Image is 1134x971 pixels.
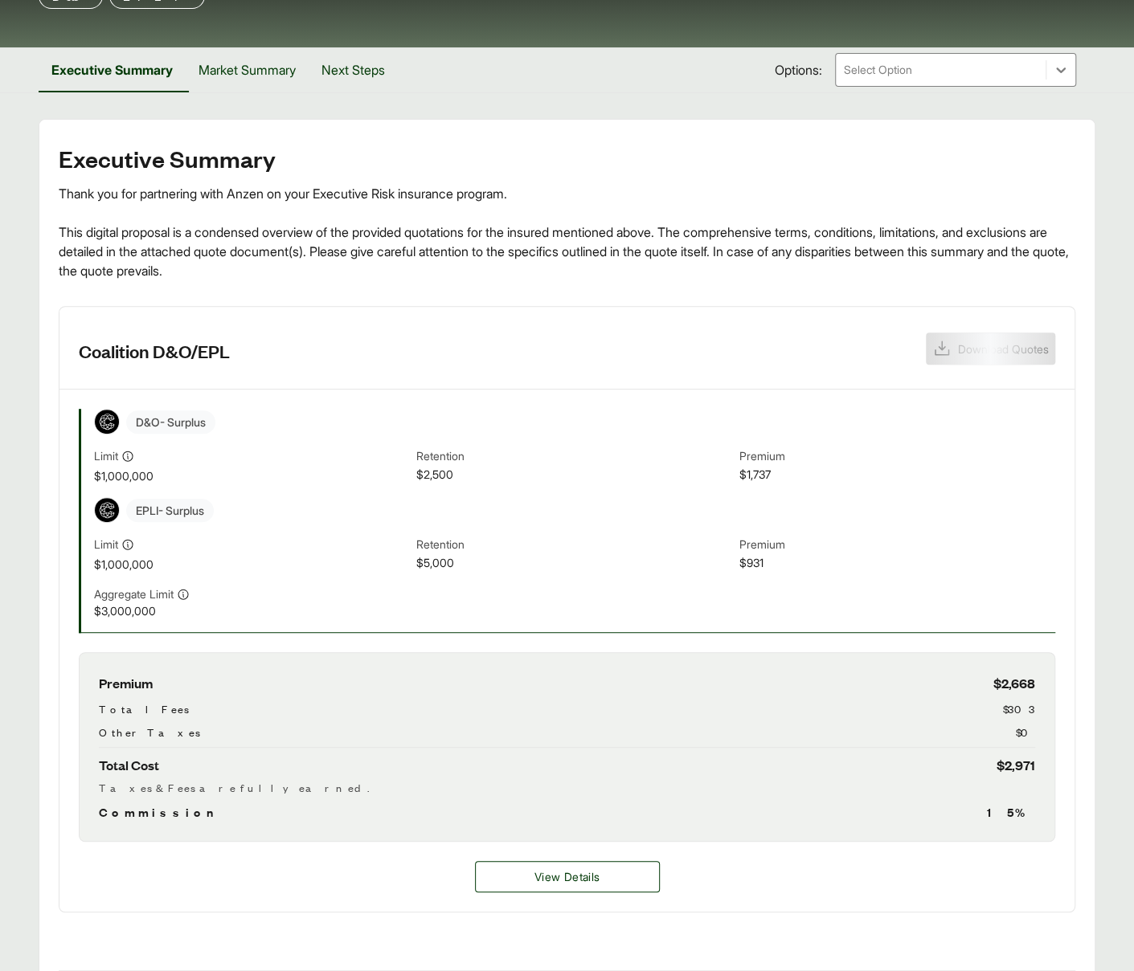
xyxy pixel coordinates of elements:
span: D&O - Surplus [126,410,215,434]
img: Coalition [95,498,119,522]
span: View Details [534,868,600,885]
span: $2,500 [416,466,732,484]
span: Limit [94,447,118,464]
span: Other Taxes [99,724,200,740]
div: Taxes & Fees are fully earned. [99,779,1035,796]
span: Aggregate Limit [94,585,174,602]
span: Limit [94,536,118,553]
span: $1,000,000 [94,467,410,484]
h2: Executive Summary [59,145,1075,171]
span: Premium [739,447,1055,466]
span: $2,971 [997,754,1035,776]
span: $3,000,000 [94,602,410,619]
span: $2,668 [993,672,1035,694]
span: EPLI - Surplus [126,499,214,522]
span: $1,737 [739,466,1055,484]
span: Commission [99,802,221,822]
span: Premium [99,672,153,694]
button: Market Summary [186,47,309,92]
span: Premium [739,536,1055,554]
span: $303 [1003,700,1035,717]
span: Retention [416,447,732,466]
span: Total Cost [99,754,159,776]
span: Total Fees [99,700,189,717]
button: View Details [475,861,660,892]
a: Coalition D&O/EPL details [475,861,660,892]
span: Retention [416,536,732,554]
span: $0 [1016,724,1035,740]
span: 15 % [987,802,1035,822]
h3: Coalition D&O/EPL [79,339,230,363]
button: Executive Summary [39,47,186,92]
span: $1,000,000 [94,556,410,573]
img: Coalition [95,410,119,434]
span: Options: [775,60,822,80]
div: Thank you for partnering with Anzen on your Executive Risk insurance program. This digital propos... [59,184,1075,280]
button: Next Steps [309,47,398,92]
span: $5,000 [416,554,732,573]
span: $931 [739,554,1055,573]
